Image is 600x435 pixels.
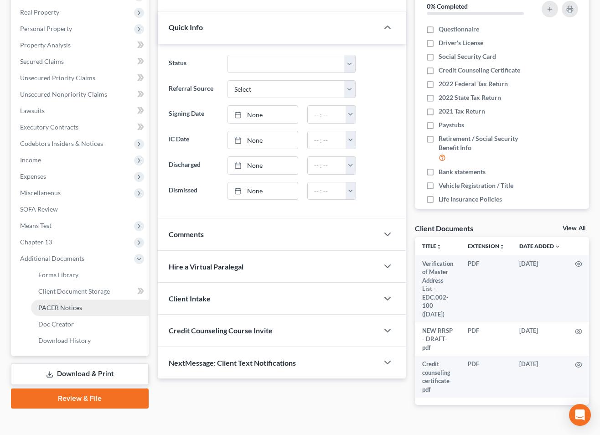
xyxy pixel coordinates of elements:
[20,74,95,82] span: Unsecured Priority Claims
[13,86,149,103] a: Unsecured Nonpriority Claims
[20,41,71,49] span: Property Analysis
[439,107,485,116] span: 2021 Tax Return
[169,23,203,31] span: Quick Info
[436,244,442,249] i: unfold_more
[439,79,508,88] span: 2022 Federal Tax Return
[422,243,442,249] a: Titleunfold_more
[11,388,149,409] a: Review & File
[13,70,149,86] a: Unsecured Priority Claims
[20,90,107,98] span: Unsecured Nonpriority Claims
[164,156,223,175] label: Discharged
[20,8,59,16] span: Real Property
[169,326,273,335] span: Credit Counseling Course Invite
[439,38,483,47] span: Driver's License
[569,404,591,426] div: Open Intercom Messenger
[20,222,52,229] span: Means Test
[38,337,91,344] span: Download History
[38,320,74,328] span: Doc Creator
[308,182,346,200] input: -- : --
[164,182,223,200] label: Dismissed
[20,238,52,246] span: Chapter 13
[13,53,149,70] a: Secured Claims
[308,106,346,123] input: -- : --
[460,356,512,398] td: PDF
[439,134,538,152] span: Retirement / Social Security Benefit Info
[563,225,585,232] a: View All
[13,103,149,119] a: Lawsuits
[512,322,568,356] td: [DATE]
[31,300,149,316] a: PACER Notices
[228,182,298,200] a: None
[38,271,78,279] span: Forms Library
[439,195,502,204] span: Life Insurance Policies
[20,205,58,213] span: SOFA Review
[439,93,501,102] span: 2022 State Tax Return
[415,223,473,233] div: Client Documents
[468,243,505,249] a: Extensionunfold_more
[38,304,82,311] span: PACER Notices
[228,131,298,149] a: None
[13,201,149,217] a: SOFA Review
[460,322,512,356] td: PDF
[38,287,110,295] span: Client Document Storage
[31,283,149,300] a: Client Document Storage
[31,332,149,349] a: Download History
[460,255,512,322] td: PDF
[13,119,149,135] a: Executory Contracts
[427,2,468,10] strong: 0% Completed
[519,243,560,249] a: Date Added expand_more
[20,254,84,262] span: Additional Documents
[555,244,560,249] i: expand_more
[164,131,223,149] label: IC Date
[11,363,149,385] a: Download & Print
[31,267,149,283] a: Forms Library
[439,181,513,190] span: Vehicle Registration / Title
[512,356,568,398] td: [DATE]
[415,356,460,398] td: Credit counseling certificate-pdf
[164,105,223,124] label: Signing Date
[169,230,204,238] span: Comments
[439,167,486,176] span: Bank statements
[499,244,505,249] i: unfold_more
[169,262,243,271] span: Hire a Virtual Paralegal
[164,55,223,73] label: Status
[20,172,46,180] span: Expenses
[439,66,520,75] span: Credit Counseling Certificate
[439,208,538,227] span: Retirement Account Statements Showing Balance
[169,294,211,303] span: Client Intake
[308,157,346,174] input: -- : --
[20,156,41,164] span: Income
[20,57,64,65] span: Secured Claims
[512,255,568,322] td: [DATE]
[228,157,298,174] a: None
[20,140,103,147] span: Codebtors Insiders & Notices
[439,25,479,34] span: Questionnaire
[20,123,78,131] span: Executory Contracts
[228,106,298,123] a: None
[20,189,61,197] span: Miscellaneous
[20,107,45,114] span: Lawsuits
[439,120,464,129] span: Paystubs
[308,131,346,149] input: -- : --
[439,52,496,61] span: Social Security Card
[415,322,460,356] td: NEW RRSP - DRAFT-pdf
[169,358,296,367] span: NextMessage: Client Text Notifications
[20,25,72,32] span: Personal Property
[13,37,149,53] a: Property Analysis
[164,80,223,98] label: Referral Source
[415,255,460,322] td: Verification of Master Address List - EDC.002-100 ([DATE])
[31,316,149,332] a: Doc Creator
